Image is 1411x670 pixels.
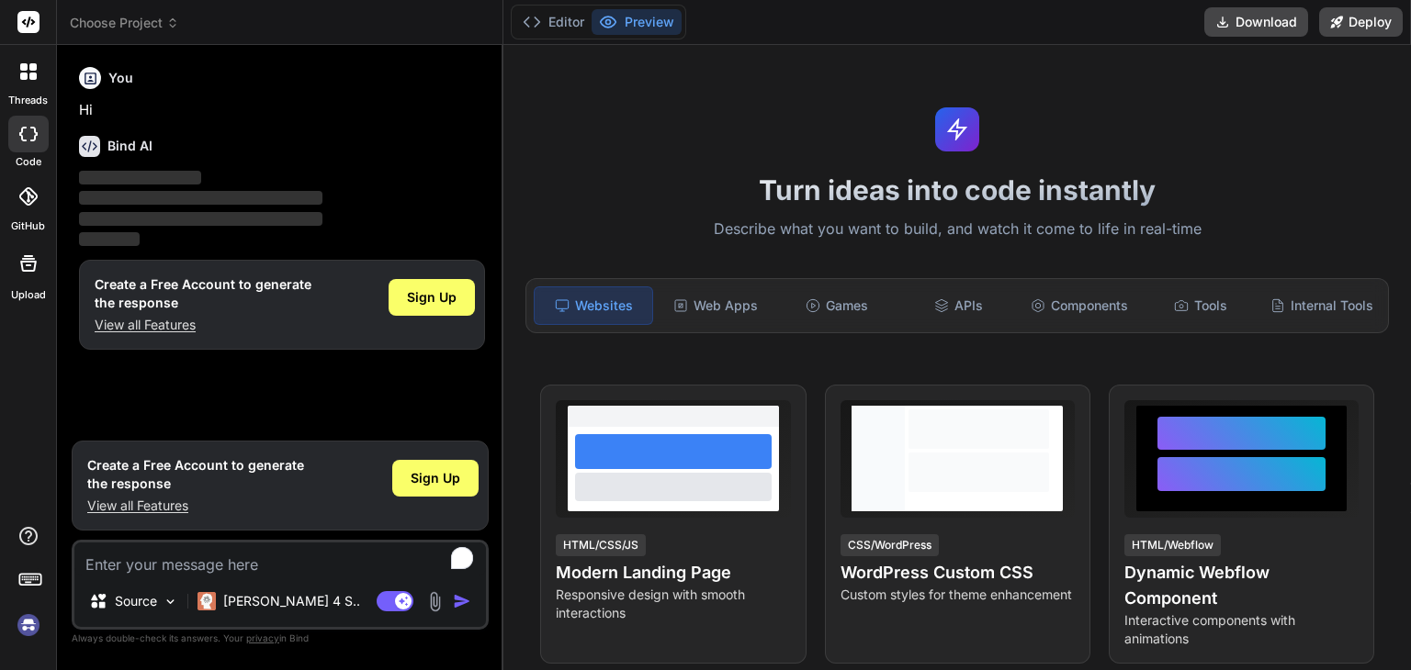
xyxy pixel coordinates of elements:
div: Websites [534,286,653,325]
span: ‌ [79,232,140,246]
img: icon [453,592,471,610]
span: ‌ [79,191,322,205]
span: ‌ [79,171,201,184]
img: Pick Models [163,594,178,609]
label: code [16,154,41,170]
button: Preview [592,9,682,35]
button: Download [1204,7,1308,37]
button: Deploy [1319,7,1403,37]
div: HTML/CSS/JS [556,534,646,556]
h6: You [108,69,133,87]
div: CSS/WordPress [841,534,939,556]
span: Sign Up [411,469,460,487]
span: Sign Up [407,288,457,307]
p: [PERSON_NAME] 4 S.. [223,592,360,610]
div: HTML/Webflow [1124,534,1221,556]
h4: Modern Landing Page [556,560,790,586]
div: Games [778,286,896,325]
h4: WordPress Custom CSS [841,560,1075,586]
div: Internal Tools [1263,286,1381,325]
span: ‌ [79,212,322,226]
img: signin [13,609,44,641]
p: View all Features [95,316,311,334]
div: APIs [899,286,1017,325]
span: privacy [246,632,279,643]
div: Tools [1142,286,1259,325]
h1: Turn ideas into code instantly [514,173,1400,207]
div: Web Apps [657,286,774,325]
span: Choose Project [70,14,179,32]
img: attachment [424,591,446,612]
p: Hi [79,100,485,121]
button: Editor [515,9,592,35]
h4: Dynamic Webflow Component [1124,560,1359,611]
div: Components [1021,286,1138,325]
p: Describe what you want to build, and watch it come to life in real-time [514,218,1400,241]
h1: Create a Free Account to generate the response [95,275,311,312]
p: View all Features [87,497,304,515]
img: Claude 4 Sonnet [198,592,216,610]
p: Responsive design with smooth interactions [556,586,790,622]
textarea: To enrich screen reader interactions, please activate Accessibility in Grammarly extension settings [74,542,486,575]
h1: Create a Free Account to generate the response [87,456,304,493]
p: Always double-check its answers. Your in Bind [72,630,489,647]
h6: Bind AI [107,137,152,155]
p: Interactive components with animations [1124,611,1359,648]
p: Source [115,592,157,610]
label: Upload [11,287,46,303]
p: Custom styles for theme enhancement [841,586,1075,604]
label: threads [8,93,48,108]
label: GitHub [11,218,45,234]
